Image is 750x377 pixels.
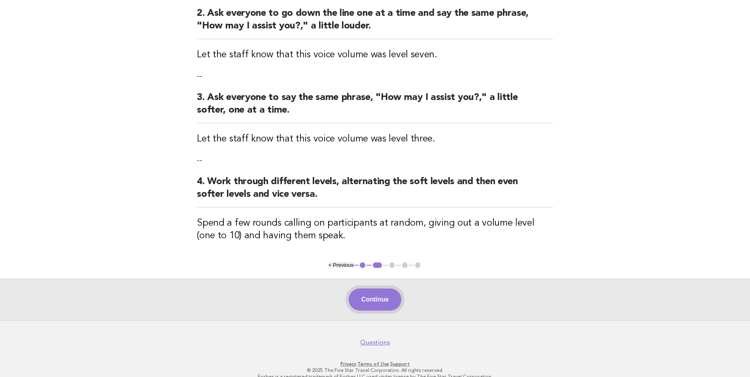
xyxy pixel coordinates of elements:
[133,361,617,367] p: · ·
[329,262,353,268] button: < Previous
[360,339,390,347] a: Questions
[197,7,553,39] h2: 2. Ask everyone to go down the line one at a time and say the same phrase, "How may I assist you?...
[390,361,410,367] a: Support
[197,71,553,82] p: --
[197,91,553,123] h2: 3. Ask everyone to say the same phrase, "How may I assist you?," a little softer, one at a time.
[133,367,617,373] p: © 2025 The Five Star Travel Corporation. All rights reserved.
[359,261,366,269] button: 1
[197,175,553,207] h2: 4. Work through different levels, alternating the soft levels and then even softer levels and vic...
[197,217,553,242] h3: Spend a few rounds calling on participants at random, giving out a volume level (one to 10) and h...
[197,133,553,145] h3: Let the staff know that this voice volume was level three.
[349,288,401,311] button: Continue
[197,49,553,61] h3: Let the staff know that this voice volume was level seven.
[197,155,553,166] p: --
[372,261,383,269] button: 2
[357,361,389,367] a: Terms of Use
[340,361,356,367] a: Privacy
